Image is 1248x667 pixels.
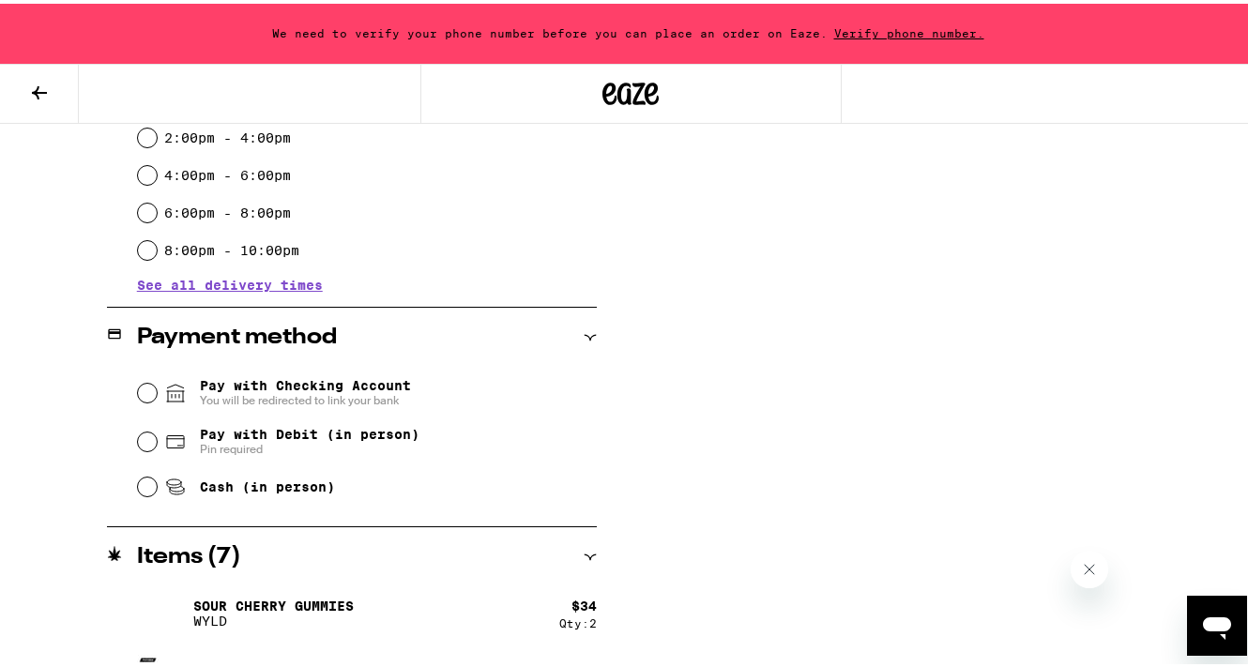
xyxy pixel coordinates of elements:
[137,275,323,288] button: See all delivery times
[200,389,411,404] span: You will be redirected to link your bank
[1071,547,1108,584] iframe: Cerrar mensaje
[272,23,828,36] span: We need to verify your phone number before you can place an order on Eaze.
[828,23,991,36] span: Verify phone number.
[164,164,291,179] label: 4:00pm - 6:00pm
[137,584,190,636] img: Sour Cherry Gummies
[200,438,419,453] span: Pin required
[200,374,411,404] span: Pay with Checking Account
[11,13,135,28] span: Hi. Need any help?
[571,595,597,610] div: $ 34
[164,127,291,142] label: 2:00pm - 4:00pm
[1187,592,1247,652] iframe: Botón para iniciar la ventana de mensajería
[200,476,335,491] span: Cash (in person)
[193,610,354,625] p: WYLD
[559,614,597,626] div: Qty: 2
[164,239,299,254] label: 8:00pm - 10:00pm
[137,323,337,345] h2: Payment method
[137,542,241,565] h2: Items ( 7 )
[200,423,419,438] span: Pay with Debit (in person)
[164,202,291,217] label: 6:00pm - 8:00pm
[193,595,354,610] p: Sour Cherry Gummies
